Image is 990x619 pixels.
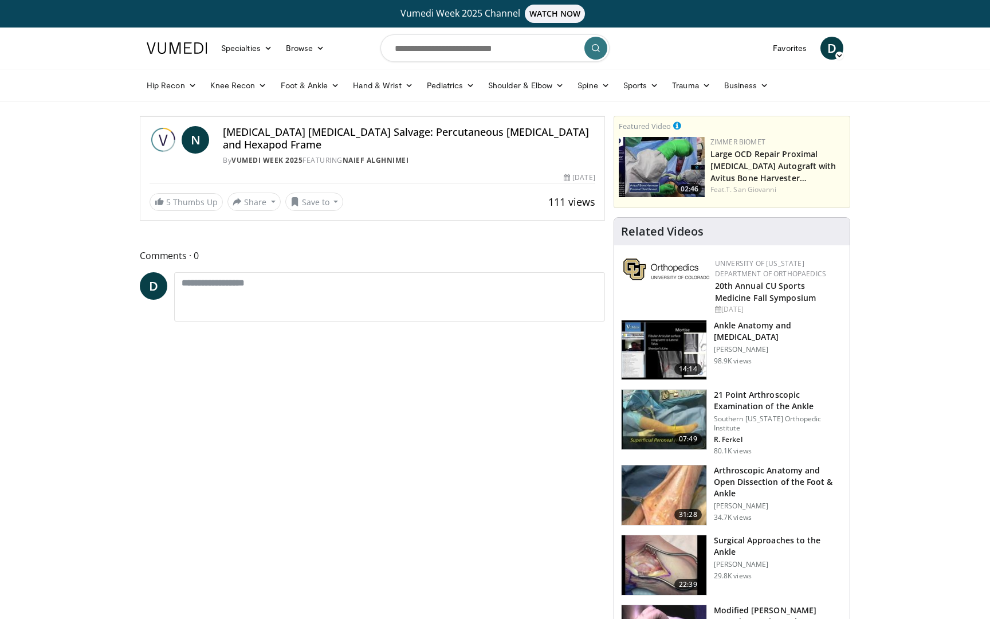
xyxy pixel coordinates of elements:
p: 34.7K views [714,513,752,522]
img: 27463190-6349-4d0c-bdb3-f372be2c3ba7.150x105_q85_crop-smart_upscale.jpg [622,535,706,595]
div: By FEATURING [223,155,595,166]
a: D [820,37,843,60]
img: Vumedi Week 2025 [150,126,177,154]
img: VuMedi Logo [147,42,207,54]
video-js: Video Player [140,116,604,117]
a: Zimmer Biomet [710,137,765,147]
a: 5 Thumbs Up [150,193,223,211]
h3: Arthroscopic Anatomy and Open Dissection of the Foot & Ankle [714,465,843,499]
p: [PERSON_NAME] [714,560,843,569]
a: 22:39 Surgical Approaches to the Ankle [PERSON_NAME] 29.8K views [621,535,843,596]
img: d2937c76-94b7-4d20-9de4-1c4e4a17f51d.150x105_q85_crop-smart_upscale.jpg [622,390,706,449]
a: University of [US_STATE] Department of Orthopaedics [715,258,826,279]
a: Specialties [214,37,279,60]
a: Business [717,74,776,97]
a: Trauma [665,74,717,97]
span: 111 views [548,195,595,209]
p: 80.1K views [714,446,752,456]
small: Featured Video [619,121,671,131]
span: 5 [166,197,171,207]
h3: 21 Point Arthroscopic Examination of the Ankle [714,389,843,412]
a: Large OCD Repair Proximal [MEDICAL_DATA] Autograft with Avitus Bone Harvester… [710,148,836,183]
a: 31:28 Arthroscopic Anatomy and Open Dissection of the Foot & Ankle [PERSON_NAME] 34.7K views [621,465,843,526]
h4: Related Videos [621,225,704,238]
h3: Surgical Approaches to the Ankle [714,535,843,558]
a: 14:14 Ankle Anatomy and [MEDICAL_DATA] [PERSON_NAME] 98.9K views [621,320,843,381]
a: Sports [616,74,666,97]
span: 31:28 [674,509,702,520]
button: Share [227,193,281,211]
img: d079e22e-f623-40f6-8657-94e85635e1da.150x105_q85_crop-smart_upscale.jpg [622,320,706,380]
a: 02:46 [619,137,705,197]
p: Southern [US_STATE] Orthopedic Institute [714,414,843,433]
p: 29.8K views [714,571,752,581]
input: Search topics, interventions [380,34,610,62]
a: Pediatrics [420,74,481,97]
a: Knee Recon [203,74,274,97]
a: 07:49 21 Point Arthroscopic Examination of the Ankle Southern [US_STATE] Orthopedic Institute R. ... [621,389,843,456]
a: Vumedi Week 2025 [231,155,302,165]
a: Shoulder & Elbow [481,74,571,97]
a: 20th Annual CU Sports Medicine Fall Symposium [715,280,816,303]
span: 14:14 [674,363,702,375]
a: Hip Recon [140,74,203,97]
a: Favorites [766,37,814,60]
span: 07:49 [674,433,702,445]
h4: [MEDICAL_DATA] [MEDICAL_DATA] Salvage: Percutaneous [MEDICAL_DATA] and Hexapod Frame [223,126,595,151]
button: Save to [285,193,344,211]
img: a4fc9e3b-29e5-479a-a4d0-450a2184c01c.150x105_q85_crop-smart_upscale.jpg [619,137,705,197]
p: [PERSON_NAME] [714,345,843,354]
a: N [182,126,209,154]
h3: Ankle Anatomy and [MEDICAL_DATA] [714,320,843,343]
a: Vumedi Week 2025 ChannelWATCH NOW [148,5,842,23]
p: [PERSON_NAME] [714,502,843,511]
a: Browse [279,37,332,60]
span: WATCH NOW [525,5,586,23]
a: Naief Alghnimei [343,155,409,165]
span: Comments 0 [140,248,605,263]
span: 02:46 [677,184,702,194]
a: Spine [571,74,616,97]
img: 355603a8-37da-49b6-856f-e00d7e9307d3.png.150x105_q85_autocrop_double_scale_upscale_version-0.2.png [623,258,709,280]
a: T. San Giovanni [726,185,776,194]
div: [DATE] [564,173,595,183]
div: [DATE] [715,304,840,315]
a: D [140,272,167,300]
p: R. Ferkel [714,435,843,444]
span: 22:39 [674,579,702,590]
div: Feat. [710,185,845,195]
p: 98.9K views [714,356,752,366]
a: Hand & Wrist [346,74,420,97]
a: Foot & Ankle [274,74,347,97]
img: widescreen_open_anatomy_100000664_3.jpg.150x105_q85_crop-smart_upscale.jpg [622,465,706,525]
